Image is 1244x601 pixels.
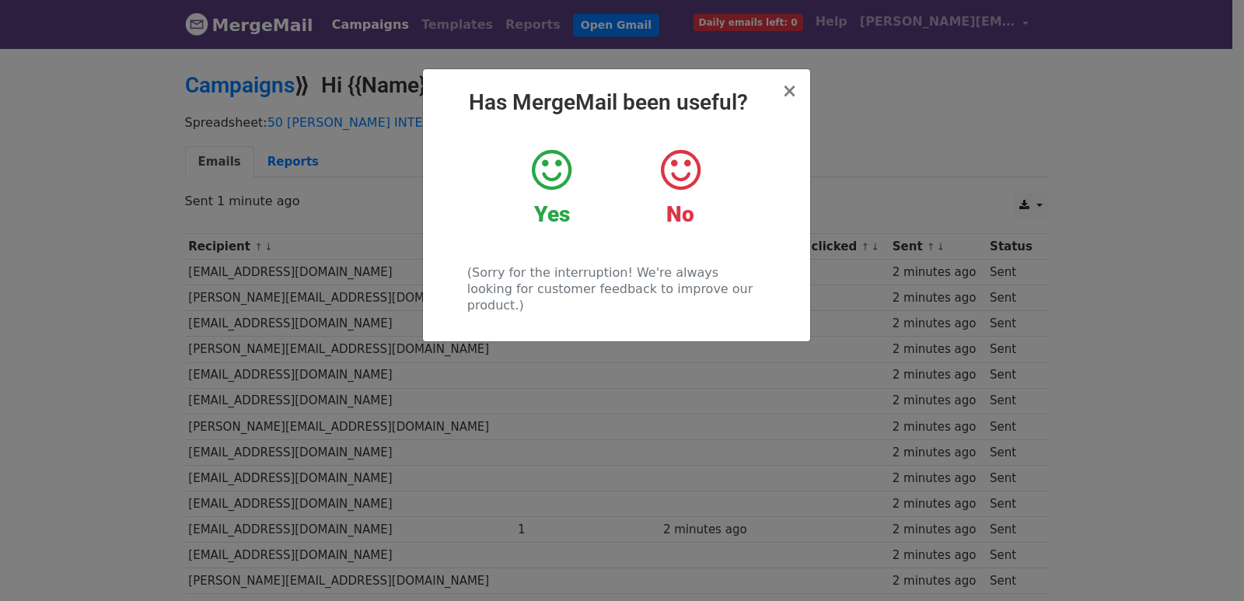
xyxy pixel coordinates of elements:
p: (Sorry for the interruption! We're always looking for customer feedback to improve our product.) [467,264,765,313]
button: Close [781,82,797,100]
span: × [781,80,797,102]
strong: No [666,201,694,227]
strong: Yes [534,201,570,227]
a: Yes [499,147,604,228]
h2: Has MergeMail been useful? [435,89,798,116]
a: No [627,147,732,228]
